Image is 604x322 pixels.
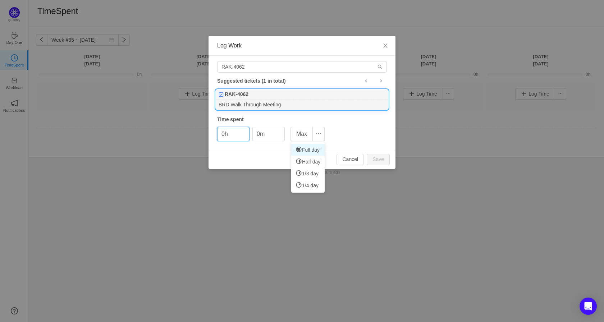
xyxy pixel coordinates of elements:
[217,42,387,50] div: Log Work
[312,127,325,141] button: icon: ellipsis
[216,100,388,109] div: BRD Walk Through Meeting
[217,116,387,123] div: Time spent
[377,64,383,69] i: icon: search
[367,154,390,165] button: Save
[217,76,387,86] div: Suggested tickets (1 in total)
[290,127,313,141] button: Max
[337,154,364,165] button: Cancel
[219,92,224,97] img: 10318
[217,61,387,73] input: Search
[291,156,325,167] li: Half day
[291,167,325,179] li: 1/3 day
[291,144,325,156] li: Full day
[291,179,325,191] li: 1/4 day
[383,43,388,49] i: icon: close
[375,36,395,56] button: Close
[580,298,597,315] div: Open Intercom Messenger
[225,91,248,98] b: RAK-4062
